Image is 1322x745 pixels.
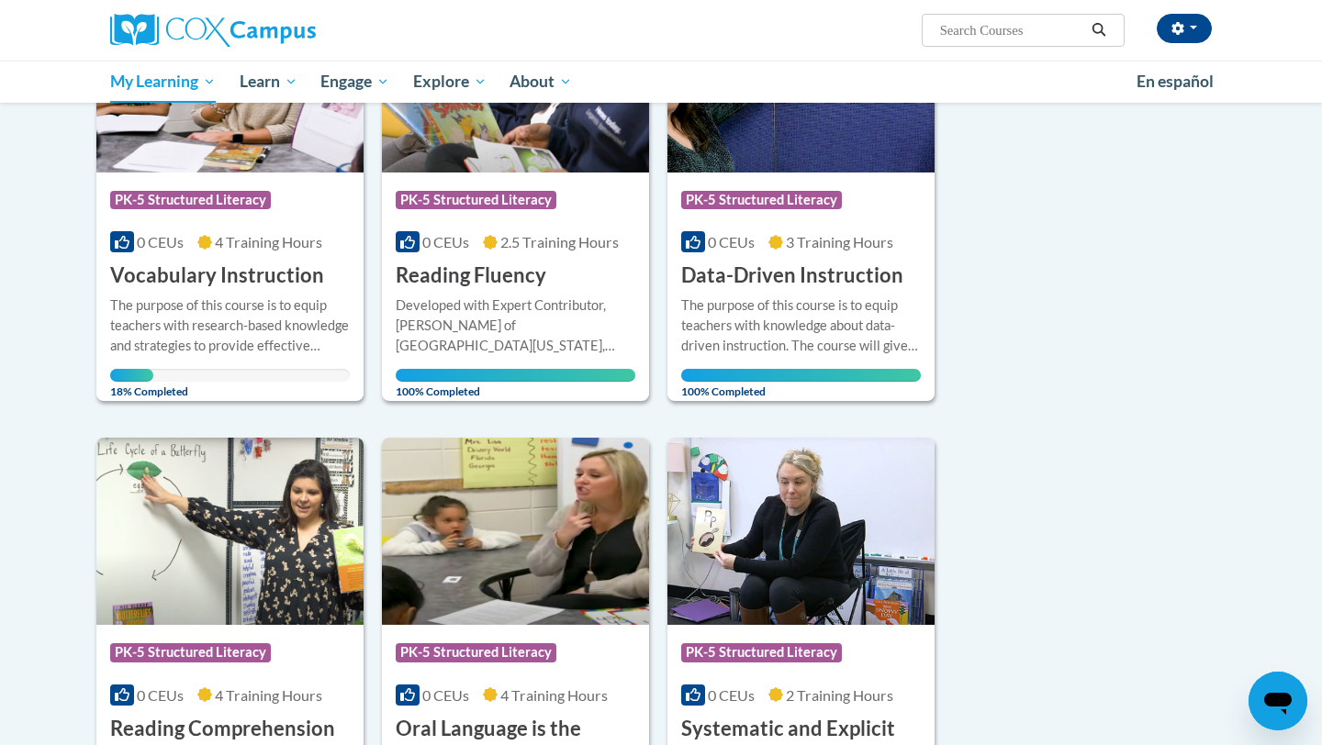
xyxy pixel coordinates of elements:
[137,686,184,704] span: 0 CEUs
[499,61,585,103] a: About
[308,61,401,103] a: Engage
[396,369,635,398] span: 100% Completed
[396,261,546,290] h3: Reading Fluency
[1157,14,1212,43] button: Account Settings
[110,295,350,356] div: The purpose of this course is to equip teachers with research-based knowledge and strategies to p...
[320,71,389,93] span: Engage
[215,686,322,704] span: 4 Training Hours
[1125,62,1226,101] a: En español
[786,233,893,250] span: 3 Training Hours
[667,438,935,625] img: Course Logo
[681,369,921,382] div: Your progress
[396,369,635,382] div: Your progress
[413,71,487,93] span: Explore
[786,686,893,704] span: 2 Training Hours
[1085,19,1113,41] button: Search
[396,643,556,662] span: PK-5 Structured Literacy
[681,191,842,209] span: PK-5 Structured Literacy
[137,233,184,250] span: 0 CEUs
[681,295,921,356] div: The purpose of this course is to equip teachers with knowledge about data-driven instruction. The...
[681,261,903,290] h3: Data-Driven Instruction
[110,715,335,743] h3: Reading Comprehension
[228,61,309,103] a: Learn
[110,369,153,398] span: 18% Completed
[401,61,499,103] a: Explore
[681,369,921,398] span: 100% Completed
[681,643,842,662] span: PK-5 Structured Literacy
[110,643,271,662] span: PK-5 Structured Literacy
[500,233,619,250] span: 2.5 Training Hours
[382,438,649,625] img: Course Logo
[110,369,153,382] div: Your progress
[1249,672,1307,730] iframe: Button to launch messaging window
[110,191,271,209] span: PK-5 Structured Literacy
[110,71,216,93] span: My Learning
[240,71,297,93] span: Learn
[110,14,316,47] img: Cox Campus
[83,61,1239,103] div: Main menu
[938,19,1085,41] input: Search Courses
[1137,72,1214,91] span: En español
[110,261,324,290] h3: Vocabulary Instruction
[500,686,608,704] span: 4 Training Hours
[215,233,322,250] span: 4 Training Hours
[98,61,228,103] a: My Learning
[510,71,572,93] span: About
[96,438,364,625] img: Course Logo
[422,233,469,250] span: 0 CEUs
[396,295,635,356] div: Developed with Expert Contributor, [PERSON_NAME] of [GEOGRAPHIC_DATA][US_STATE], [GEOGRAPHIC_DATA...
[396,191,556,209] span: PK-5 Structured Literacy
[708,686,755,704] span: 0 CEUs
[110,14,459,47] a: Cox Campus
[708,233,755,250] span: 0 CEUs
[422,686,469,704] span: 0 CEUs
